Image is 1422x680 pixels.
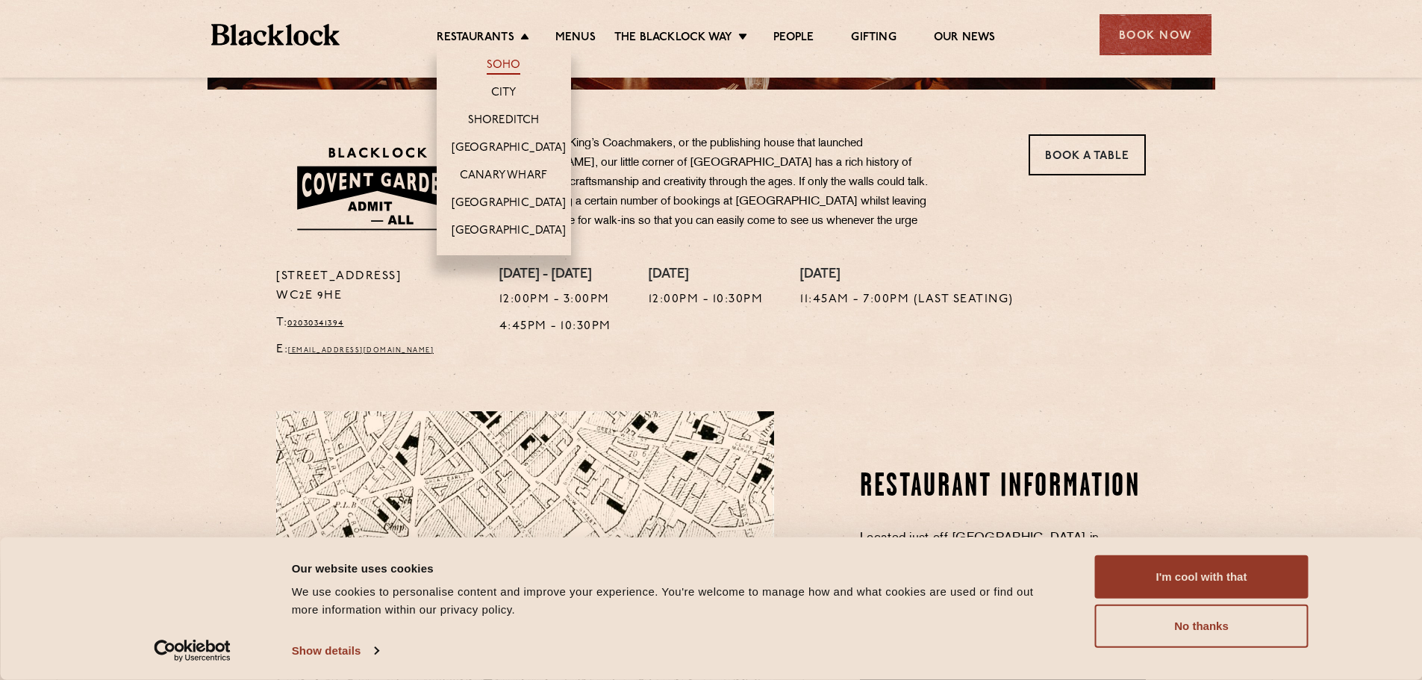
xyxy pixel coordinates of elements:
[649,267,764,284] h4: [DATE]
[276,267,477,306] p: [STREET_ADDRESS] WC2E 9HE
[649,290,764,310] p: 12:00pm - 10:30pm
[1095,555,1309,599] button: I'm cool with that
[499,134,940,250] p: Whether it be King’s Coachmakers, or the publishing house that launched [PERSON_NAME], our little...
[468,113,540,130] a: Shoreditch
[487,58,521,75] a: Soho
[1095,605,1309,648] button: No thanks
[452,141,566,157] a: [GEOGRAPHIC_DATA]
[555,31,596,47] a: Menus
[499,290,611,310] p: 12:00pm - 3:00pm
[452,196,566,213] a: [GEOGRAPHIC_DATA]
[292,640,378,662] a: Show details
[800,267,1014,284] h4: [DATE]
[499,267,611,284] h4: [DATE] - [DATE]
[288,347,434,354] a: [EMAIL_ADDRESS][DOMAIN_NAME]
[1100,14,1211,55] div: Book Now
[800,290,1014,310] p: 11:45am - 7:00pm (Last Seating)
[292,583,1061,619] div: We use cookies to personalise content and improve your experience. You're welcome to manage how a...
[614,31,732,47] a: The Blacklock Way
[211,24,340,46] img: BL_Textured_Logo-footer-cropped.svg
[773,31,814,47] a: People
[934,31,996,47] a: Our News
[491,86,517,102] a: City
[276,314,477,333] p: T:
[276,340,477,360] p: E:
[452,224,566,240] a: [GEOGRAPHIC_DATA]
[437,31,514,47] a: Restaurants
[851,31,896,47] a: Gifting
[499,317,611,337] p: 4:45pm - 10:30pm
[292,559,1061,577] div: Our website uses cookies
[276,134,477,243] img: BLA_1470_CoventGarden_Website_Solid.svg
[860,532,1138,625] span: Located just off [GEOGRAPHIC_DATA] in [GEOGRAPHIC_DATA] with great transport links from [GEOGRAPH...
[860,469,1146,506] h2: Restaurant information
[460,169,547,185] a: Canary Wharf
[287,319,344,328] a: 02030341394
[1029,134,1146,175] a: Book a Table
[127,640,258,662] a: Usercentrics Cookiebot - opens in a new window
